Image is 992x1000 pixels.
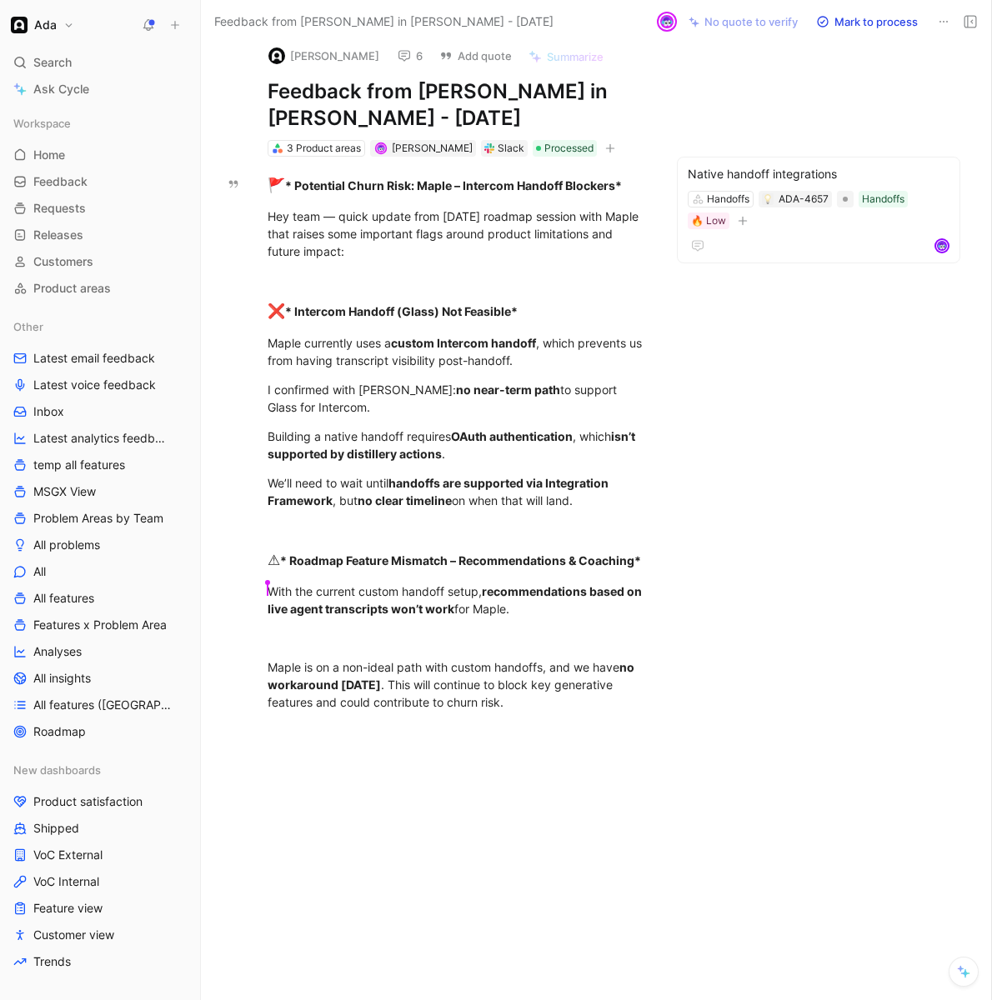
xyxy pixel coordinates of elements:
a: VoC External [7,842,193,867]
button: 💡 [762,193,774,205]
a: Analyses [7,639,193,664]
a: Product satisfaction [7,789,193,814]
span: MSGX View [33,483,96,500]
a: Customer view [7,922,193,947]
div: With the current custom handoff setup, for Maple. [268,582,645,617]
a: Requests [7,196,193,221]
strong: * Potential Churn Risk: Maple – Intercom Handoff Blockers* [285,178,622,192]
div: Maple is on a non-ideal path with custom handoffs, and we have . This will continue to block key ... [268,658,645,711]
div: Maple currently uses a , which prevents us from having transcript visibility post-handoff. [268,334,645,369]
strong: custom Intercom handoff [391,336,536,350]
div: Handoffs [707,191,749,207]
span: Other [13,318,43,335]
button: Add quote [432,44,519,67]
span: Home [33,147,65,163]
span: [PERSON_NAME] [392,142,473,154]
strong: no clear timeline [358,493,452,507]
div: Other [7,314,193,339]
button: Summarize [521,45,611,68]
span: Workspace [13,115,71,132]
span: Releases [33,227,83,243]
button: Mark to process [809,10,925,33]
div: Workspace [7,111,193,136]
img: logo [268,47,285,64]
a: Releases [7,222,193,247]
a: MSGX View [7,479,193,504]
span: All problems [33,537,100,553]
span: temp all features [33,457,125,473]
span: Requests [33,200,86,217]
span: Feature view [33,900,103,917]
strong: * Intercom Handoff (Glass) Not Feasible* [285,304,518,318]
a: Latest analytics feedback [7,426,193,451]
div: ADA-4657 [779,191,829,207]
a: Customers [7,249,193,274]
a: Feature view [7,896,193,921]
span: Feedback from [PERSON_NAME] in [PERSON_NAME] - [DATE] [214,12,554,32]
span: Latest voice feedback [33,377,156,393]
span: Latest analytics feedback [33,430,171,447]
span: 🚩 [268,177,285,193]
strong: handoffs are supported via Integration Framework [268,476,611,507]
div: We’ll need to wait until , but on when that will land. [268,474,645,509]
span: All features [33,590,94,607]
span: Processed [544,140,594,157]
span: VoC External [33,847,103,863]
div: Slack [498,140,524,157]
span: All insights [33,670,91,687]
strong: OAuth authentication [451,429,573,443]
span: Summarize [547,49,604,64]
a: All features [7,586,193,611]
img: avatar [936,240,948,252]
span: All [33,563,46,580]
a: All insights [7,666,193,691]
div: I confirmed with [PERSON_NAME]: to support Glass for Intercom. [268,381,645,416]
strong: no near-term path [456,382,560,397]
div: Building a native handoff requires , which . [268,427,645,462]
a: All [7,559,193,584]
button: No quote to verify [681,10,805,33]
button: 6 [390,44,430,67]
a: Feedback [7,169,193,194]
img: avatar [376,143,385,152]
span: Analyses [33,643,82,660]
a: All problems [7,532,193,557]
span: All features ([GEOGRAPHIC_DATA]) [33,697,174,713]
a: Shipped [7,816,193,841]
a: VoC Internal [7,869,193,894]
div: Search [7,50,193,75]
span: Latest email feedback [33,350,155,367]
span: New dashboards [13,762,101,778]
span: VoC Internal [33,873,99,890]
span: Inbox [33,403,64,420]
span: Roadmap [33,723,86,740]
a: Ask Cycle [7,77,193,102]
a: Inbox [7,399,193,424]
span: Product areas [33,280,111,297]
div: Handoffs [862,191,904,207]
button: logo[PERSON_NAME] [261,43,387,68]
span: Trends [33,953,71,970]
span: Shipped [33,820,79,837]
span: Customer view [33,927,114,943]
span: Search [33,52,72,72]
span: ❌ [268,302,285,319]
div: 3 Product areas [287,140,361,157]
strong: isn’t supported by distillery actions [268,429,638,461]
span: Problem Areas by Team [33,510,163,527]
a: Features x Problem Area [7,612,193,637]
img: avatar [659,13,675,30]
img: 💡 [763,194,773,204]
a: temp all features [7,452,193,477]
span: Customers [33,253,93,270]
span: Features x Problem Area [33,617,167,633]
a: Latest voice feedback [7,372,193,397]
button: AdaAda [7,13,78,37]
img: Ada [11,17,28,33]
div: New dashboardsProduct satisfactionShippedVoC ExternalVoC InternalFeature viewCustomer viewTrends [7,757,193,974]
span: Feedback [33,173,88,190]
a: Product areas [7,276,193,301]
a: Latest email feedback [7,346,193,371]
div: Native handoff integrations [688,164,949,184]
a: Home [7,142,193,167]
